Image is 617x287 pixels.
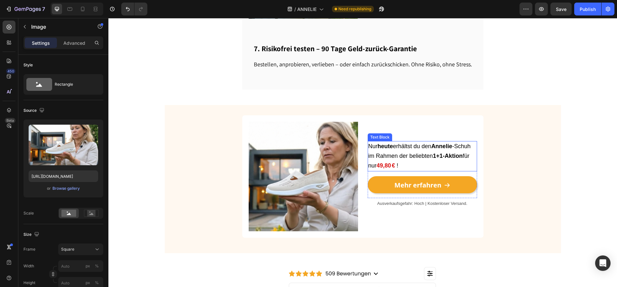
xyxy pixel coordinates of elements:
[580,6,596,13] div: Publish
[63,40,85,46] p: Advanced
[140,104,250,213] img: gempages_555675308238308595-28109ccd-6b36-4130-ab33-55ee1bb052a8.png
[32,40,50,46] p: Settings
[29,125,98,165] img: preview-image
[55,77,94,92] div: Rectangle
[145,24,364,37] h2: 7. Risikofrei testen – 90 Tage Geld-zurück-Garantie
[259,158,369,175] a: Mehr erfahren
[23,230,41,239] div: Size
[269,125,285,131] strong: heute
[84,279,92,287] button: %
[95,280,99,286] div: %
[145,43,364,50] p: Bestellen, anprobieren, verlieben – oder einfach zurückschicken. Ohne Risiko, ohne Stress.
[23,246,35,252] label: Frame
[42,5,45,13] p: 7
[23,280,35,286] label: Height
[121,3,147,15] div: Undo/Redo
[595,255,611,271] div: Open Intercom Messenger
[574,3,601,15] button: Publish
[95,263,99,269] div: %
[23,210,34,216] div: Scale
[5,118,15,123] div: Beta
[261,116,282,122] div: Text Block
[325,135,355,141] strong: 1+1-Aktion
[47,185,51,192] span: or
[323,125,344,131] strong: Annelie
[260,125,362,151] span: Nur erhältst du den -Schuh im Rahmen der beliebten für nur
[286,163,333,171] strong: Mehr erfahren
[31,23,86,31] p: Image
[294,6,296,13] span: /
[84,262,92,270] button: %
[52,185,80,192] button: Browse gallery
[556,6,566,12] span: Save
[550,3,572,15] button: Save
[174,245,335,281] img: gempages_555675308238308595-1337e5f7-6320-4241-80e8-8efa54606100.png
[29,170,98,182] input: https://example.com/image.jpg
[6,69,15,74] div: 450
[108,18,617,287] iframe: Design area
[93,262,101,270] button: px
[287,144,290,151] span: !
[23,106,46,115] div: Source
[268,144,287,151] strong: 49,80 €
[297,6,317,13] span: ANNELIE
[269,183,359,188] span: Ausverkaufsgefahr: Hoch | Kostenloser Versand.
[23,263,34,269] label: Width
[58,244,103,255] button: Square
[338,6,371,12] span: Need republishing
[86,263,90,269] div: px
[86,280,90,286] div: px
[3,3,48,15] button: 7
[93,279,101,287] button: px
[23,62,33,68] div: Style
[61,246,74,252] span: Square
[58,260,103,272] input: px%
